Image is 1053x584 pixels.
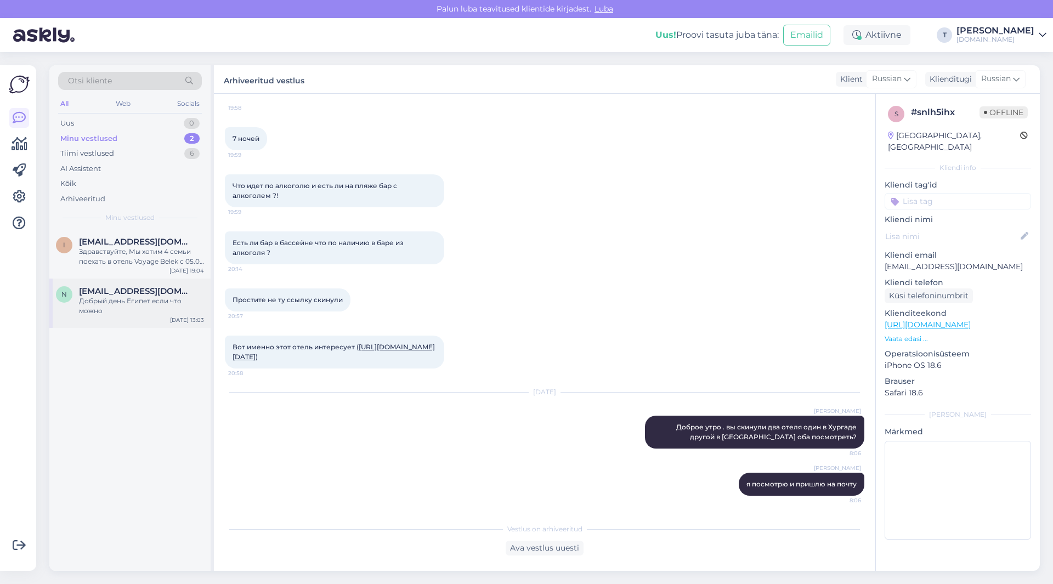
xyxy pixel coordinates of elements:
[956,26,1034,35] div: [PERSON_NAME]
[885,179,1031,191] p: Kliendi tag'id
[105,213,155,223] span: Minu vestlused
[885,376,1031,387] p: Brauser
[820,496,861,504] span: 8:06
[925,73,972,85] div: Klienditugi
[895,110,898,118] span: s
[233,134,259,143] span: 7 ночей
[63,241,65,249] span: I
[228,151,269,159] span: 19:59
[885,334,1031,344] p: Vaata edasi ...
[228,369,269,377] span: 20:58
[228,265,269,273] span: 20:14
[885,410,1031,419] div: [PERSON_NAME]
[591,4,616,14] span: Luba
[814,464,861,472] span: [PERSON_NAME]
[9,74,30,95] img: Askly Logo
[911,106,980,119] div: # snlh5ihx
[79,296,204,316] div: Добрый день Египет если что можно
[885,250,1031,261] p: Kliendi email
[885,163,1031,173] div: Kliendi info
[981,73,1011,85] span: Russian
[885,230,1018,242] input: Lisa nimi
[61,290,67,298] span: n
[114,97,133,111] div: Web
[228,104,269,112] span: 19:58
[60,178,76,189] div: Kõik
[224,72,304,87] label: Arhiveeritud vestlus
[676,423,858,441] span: Доброе утро . вы скинули два отеля один в Хургаде другой в [GEOGRAPHIC_DATA] оба посмотреть?
[885,426,1031,438] p: Märkmed
[60,194,105,205] div: Arhiveeritud
[956,35,1034,44] div: [DOMAIN_NAME]
[228,312,269,320] span: 20:57
[184,148,200,159] div: 6
[836,73,863,85] div: Klient
[79,247,204,267] div: Здравствуйте, Мы хотим 4 семьи поехать в отель Voyage Belek с 05.06 [DATE] номера в главном здани...
[655,30,676,40] b: Uus!
[885,360,1031,371] p: iPhone OS 18.6
[175,97,202,111] div: Socials
[233,239,405,257] span: Есть ли бар в бассейне что по наличию в баре из алкоголя ?
[843,25,910,45] div: Aktiivne
[184,118,200,129] div: 0
[60,148,114,159] div: Tiimi vestlused
[507,524,582,534] span: Vestlus on arhiveeritud
[60,163,101,174] div: AI Assistent
[872,73,902,85] span: Russian
[885,348,1031,360] p: Operatsioonisüsteem
[58,97,71,111] div: All
[233,182,399,200] span: Что идет по алкоголю и есть ли на пляже бар с алкоголем ?!
[225,387,864,397] div: [DATE]
[956,26,1046,44] a: [PERSON_NAME][DOMAIN_NAME]
[885,214,1031,225] p: Kliendi nimi
[233,296,343,304] span: Простите не ту ссылку скинули
[888,130,1020,153] div: [GEOGRAPHIC_DATA], [GEOGRAPHIC_DATA]
[169,267,204,275] div: [DATE] 19:04
[783,25,830,46] button: Emailid
[60,118,74,129] div: Uus
[885,277,1031,288] p: Kliendi telefon
[885,308,1031,319] p: Klienditeekond
[885,261,1031,273] p: [EMAIL_ADDRESS][DOMAIN_NAME]
[68,75,112,87] span: Otsi kliente
[655,29,779,42] div: Proovi tasuta juba täna:
[79,286,193,296] span: niedrupem@inbox.lv
[228,208,269,216] span: 19:59
[885,193,1031,209] input: Lisa tag
[746,480,857,488] span: я посмотрю и пришлю на почту
[233,343,435,361] span: Вот именно этот отель интересует ( )
[937,27,952,43] div: T
[79,237,193,247] span: Info@europellet.ee
[885,387,1031,399] p: Safari 18.6
[170,316,204,324] div: [DATE] 13:03
[980,106,1028,118] span: Offline
[184,133,200,144] div: 2
[885,288,973,303] div: Küsi telefoninumbrit
[506,541,584,555] div: Ava vestlus uuesti
[885,320,971,330] a: [URL][DOMAIN_NAME]
[60,133,117,144] div: Minu vestlused
[814,407,861,415] span: [PERSON_NAME]
[820,449,861,457] span: 8:06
